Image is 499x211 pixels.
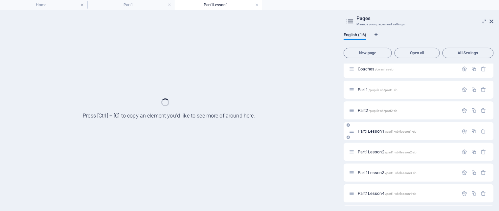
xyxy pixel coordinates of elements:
span: /part1-sb/lesson3-sb [385,171,417,175]
span: /part1-sb/lesson1-sb [385,130,417,133]
span: /part1-sb/lesson4-sb [385,192,417,196]
div: Language Tabs [344,33,494,45]
div: Duplicate [471,108,477,113]
span: Click to open page [358,149,417,154]
span: All Settings [445,51,491,55]
span: /part1-sb/lesson2-sb [385,150,417,154]
div: Part1Lesson4/part1-sb/lesson4-sb [356,191,458,196]
div: Remove [481,149,487,155]
span: English (16) [344,31,366,40]
span: Click to open page [358,170,417,175]
div: Part1Lesson1/part1-sb/lesson1-sb [356,129,458,133]
div: Part1Lesson2/part1-sb/lesson2-sb [356,150,458,154]
div: Duplicate [471,170,477,175]
div: Remove [481,170,487,175]
h2: Pages [356,15,494,21]
span: Part1 [358,87,397,92]
button: All Settings [442,48,494,58]
div: Remove [481,108,487,113]
span: /coaches-sb [375,67,394,71]
div: Settings [462,170,467,175]
button: New page [344,48,392,58]
h4: Part1Lesson1 [175,1,262,9]
div: Settings [462,108,467,113]
div: Duplicate [471,149,477,155]
span: Open all [397,51,437,55]
div: Duplicate [471,128,477,134]
span: Part2 [358,108,397,113]
div: Settings [462,191,467,196]
button: Open all [395,48,440,58]
div: Settings [462,149,467,155]
span: Click to open page [358,191,417,196]
div: Part1/pupils-sb/part1-sb [356,88,458,92]
h3: Manage your pages and settings [356,21,481,27]
div: Settings [462,87,467,92]
h4: Part1 [87,1,175,9]
div: Remove [481,191,487,196]
div: Remove [481,87,487,92]
div: Settings [462,128,467,134]
div: Coaches/coaches-sb [356,67,458,71]
span: Click to open page [358,129,417,134]
div: Part1Lesson3/part1-sb/lesson3-sb [356,171,458,175]
div: Settings [462,66,467,72]
div: Remove [481,128,487,134]
span: Coaches [358,66,394,71]
div: Duplicate [471,66,477,72]
div: Part2/pupils-sb/part2-sb [356,108,458,113]
span: New page [347,51,389,55]
span: /pupils-sb/part2-sb [369,109,398,113]
span: /pupils-sb/part1-sb [369,88,398,92]
div: Duplicate [471,87,477,92]
div: Duplicate [471,191,477,196]
div: Remove [481,66,487,72]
